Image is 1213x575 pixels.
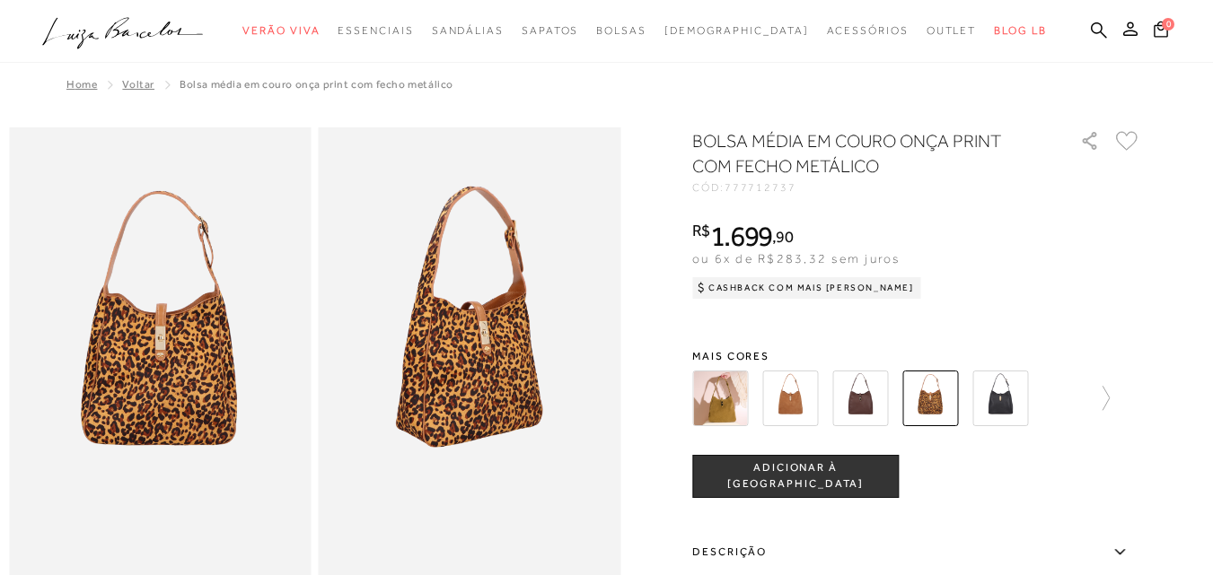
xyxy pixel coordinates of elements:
span: Outlet [927,24,977,37]
span: ou 6x de R$283,32 sem juros [692,251,900,266]
h1: BOLSA MÉDIA EM COURO ONÇA PRINT COM FECHO METÁLICO [692,128,1029,179]
a: noSubCategoriesText [432,14,504,48]
a: noSubCategoriesText [827,14,909,48]
span: 0 [1162,18,1174,30]
span: Acessórios [827,24,909,37]
a: Home [66,78,97,91]
i: , [772,229,793,245]
a: noSubCategoriesText [242,14,320,48]
span: 1.699 [710,220,773,252]
a: noSubCategoriesText [664,14,809,48]
a: noSubCategoriesText [596,14,646,48]
a: noSubCategoriesText [522,14,578,48]
i: R$ [692,222,710,239]
span: Essenciais [338,24,413,37]
span: Sandálias [432,24,504,37]
div: Cashback com Mais [PERSON_NAME] [692,277,921,299]
a: noSubCategoriesText [338,14,413,48]
button: 0 [1148,20,1173,44]
span: Sapatos [522,24,578,37]
span: BLOG LB [994,24,1046,37]
a: Voltar [122,78,154,91]
span: 777712737 [725,181,796,194]
div: CÓD: [692,182,1051,193]
span: Verão Viva [242,24,320,37]
span: Mais cores [692,351,1141,362]
button: ADICIONAR À [GEOGRAPHIC_DATA] [692,455,899,498]
img: BOLSA MÉDIA EM COURO CAFÉ COM FECHO METÁLICO [832,370,888,426]
span: ADICIONAR À [GEOGRAPHIC_DATA] [693,460,898,492]
span: 90 [776,227,793,246]
img: BOLSA MÉDIA EM CAMURÇA CARAMELO COM FECHO METÁLICO [762,370,818,426]
span: BOLSA MÉDIA EM COURO ONÇA PRINT COM FECHO METÁLICO [180,78,453,91]
a: noSubCategoriesText [927,14,977,48]
span: [DEMOGRAPHIC_DATA] [664,24,809,37]
a: BLOG LB [994,14,1046,48]
img: BOLSA MÉDIA EM CAMURÇA ASPARGO COM FECHO METÁLICO [692,370,748,426]
img: BOLSA MÉDIA EM COURO ONÇA PRINT COM FECHO METÁLICO [902,370,958,426]
img: BOLSA MÉDIA EM COURO PRETO COM FECHO METÁLICO [972,370,1028,426]
span: Bolsas [596,24,646,37]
